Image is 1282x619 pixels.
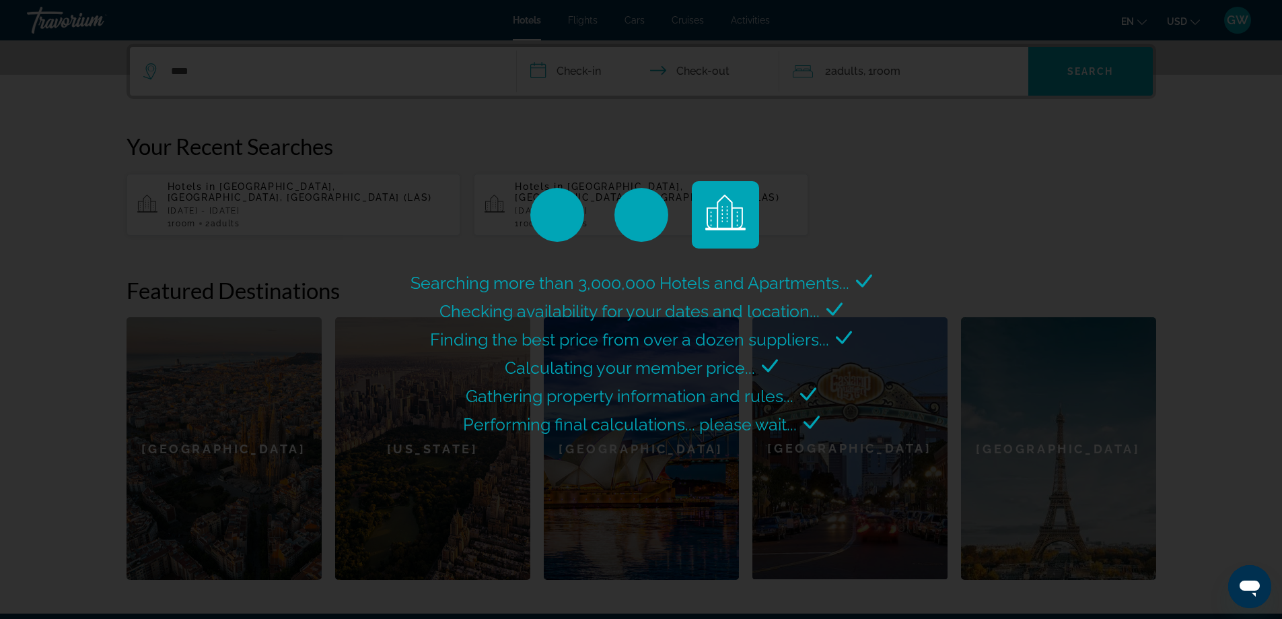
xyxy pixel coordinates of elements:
[505,358,755,378] span: Calculating your member price...
[430,329,829,350] span: Finding the best price from over a dozen suppliers...
[463,414,797,434] span: Performing final calculations... please wait...
[1228,565,1271,608] iframe: Button to launch messaging window
[466,386,793,406] span: Gathering property information and rules...
[411,273,849,293] span: Searching more than 3,000,000 Hotels and Apartments...
[439,301,820,321] span: Checking availability for your dates and location...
